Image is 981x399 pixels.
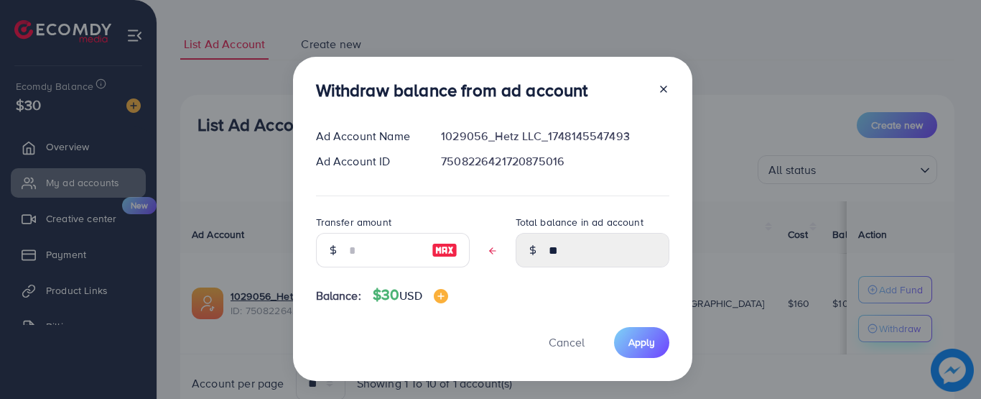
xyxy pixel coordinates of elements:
div: Ad Account ID [304,153,430,170]
button: Apply [614,327,669,358]
button: Cancel [531,327,603,358]
span: Apply [628,335,655,349]
div: 1029056_Hetz LLC_1748145547493 [429,128,680,145]
div: Ad Account Name [304,128,430,145]
h4: $30 [373,286,448,304]
h3: Withdraw balance from ad account [316,80,588,101]
span: USD [399,288,422,303]
span: Cancel [549,334,585,350]
span: Balance: [316,288,361,304]
img: image [432,242,457,259]
label: Total balance in ad account [516,215,643,229]
img: image [434,289,448,303]
div: 7508226421720875016 [429,153,680,170]
label: Transfer amount [316,215,391,229]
